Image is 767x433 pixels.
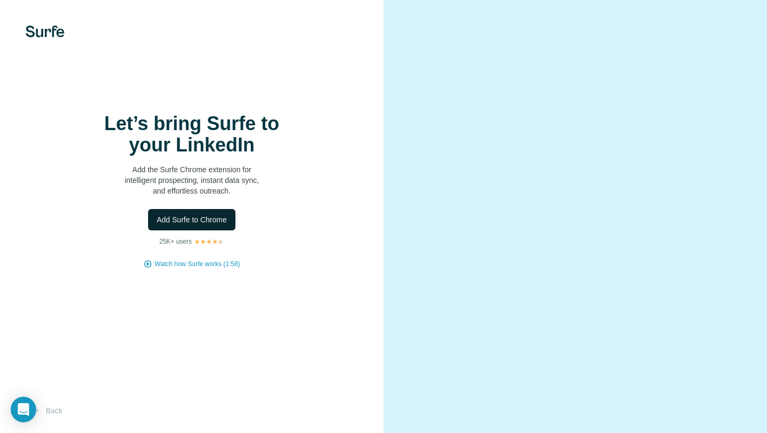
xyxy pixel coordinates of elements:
[148,209,235,230] button: Add Surfe to Chrome
[157,214,227,225] span: Add Surfe to Chrome
[85,113,298,156] h1: Let’s bring Surfe to your LinkedIn
[11,397,36,422] div: Open Intercom Messenger
[159,237,192,246] p: 25K+ users
[26,401,70,420] button: Back
[85,164,298,196] p: Add the Surfe Chrome extension for intelligent prospecting, instant data sync, and effortless out...
[194,238,224,245] img: Rating Stars
[154,259,240,269] button: Watch how Surfe works (1:58)
[26,26,64,37] img: Surfe's logo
